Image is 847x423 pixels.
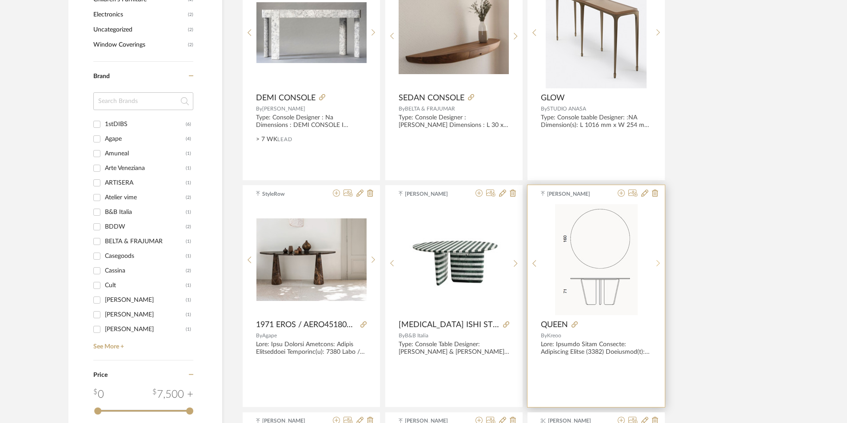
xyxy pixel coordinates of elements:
span: [MEDICAL_DATA] ISHI STRIPED MARBLE [399,320,499,330]
div: Atelier vime [105,190,186,205]
a: See More + [91,336,193,351]
span: Price [93,372,108,378]
div: (1) [186,278,191,293]
span: StyleRow [262,190,318,198]
span: [PERSON_NAME] [405,190,461,198]
div: Arte Veneziana [105,161,186,175]
span: BELTA & FRAJUMAR [405,106,455,111]
div: Cult [105,278,186,293]
div: (2) [186,264,191,278]
div: (1) [186,249,191,263]
span: Window Coverings [93,37,186,52]
div: BDDW [105,220,186,234]
span: By [256,333,262,338]
div: (1) [186,322,191,336]
div: [PERSON_NAME] [105,322,186,336]
span: QUEEN [541,320,568,330]
span: By [399,333,405,338]
span: GLOW [541,93,565,103]
div: Lore: Ipsumdo Sitam Consecte: Adipiscing Elitse (3382) Doeiusmod(t): 456in utl e 52do Magnaali/En... [541,341,651,356]
img: DEMI CONSOLE [256,2,367,63]
img: 1971 EROS / AERO4518072_ OVAL [256,218,367,301]
div: (1) [186,308,191,322]
span: Electronics [93,7,186,22]
span: (2) [188,23,193,37]
div: 0 [93,387,104,403]
span: By [541,106,547,111]
span: [PERSON_NAME] [262,106,305,111]
div: BELTA & FRAJUMAR [105,234,186,249]
div: Casegoods [105,249,186,263]
img: QUEEN [555,204,638,315]
span: 1971 EROS / AERO4518072_ OVAL [256,320,357,330]
span: Uncategorized [93,22,186,37]
div: (1) [186,234,191,249]
div: (1) [186,205,191,219]
span: > 7 WK [256,135,277,144]
span: By [399,106,405,111]
span: (2) [188,38,193,52]
span: B&B Italia [405,333,428,338]
div: Type: Console Designer : Na Dimensions : DEMI CONSOLE I (THICKER TOP) : 1524mm [60"] (W) X 457mm ... [256,114,367,129]
span: By [256,106,262,111]
span: By [541,333,547,338]
div: (1) [186,176,191,190]
span: Kreoo [547,333,561,338]
div: 1stDIBS [105,117,186,131]
span: Agape [262,333,277,338]
span: Lead [277,136,292,142]
div: (1) [186,293,191,307]
div: [PERSON_NAME] [105,293,186,307]
div: Agape [105,132,186,146]
div: (6) [186,117,191,131]
span: Brand [93,73,110,79]
div: (2) [186,220,191,234]
div: 0 [399,204,509,315]
div: Cassina [105,264,186,278]
div: Type: Console taable Designer: :NA Dimension(s): L 1016 mm x W 254 mm Material/Finishes: Color Gl... [541,114,651,129]
span: STUDIO ANASA [547,106,586,111]
div: (1) [186,161,191,175]
span: SEDAN CONSOLE [399,93,464,103]
div: 7,500 + [152,387,193,403]
div: B&B Italia [105,205,186,219]
div: Amuneal [105,146,186,161]
div: Type: Console Designer : [PERSON_NAME] Dimensions : L 30 x W 140 x H 11cm Material & Finishes: Oa... [399,114,509,129]
div: [PERSON_NAME] [105,308,186,322]
div: Lore: Ipsu Dolorsi Ametcons: Adipis Elitseddoei Temporinc(u): 7380 Labo / ETDO7580976 : Magnaa = ... [256,341,367,356]
div: Type: Console Table Designer: [PERSON_NAME] & [PERSON_NAME] (2022) Dimension(s): 162cm wide x 72c... [399,341,509,356]
span: [PERSON_NAME] [547,190,603,198]
input: Search Brands [93,92,193,110]
span: (2) [188,8,193,22]
span: DEMI CONSOLE [256,93,316,103]
div: ARTISERA [105,176,186,190]
div: (1) [186,146,191,161]
div: (2) [186,190,191,205]
div: (4) [186,132,191,146]
img: TOBI ISHI STRIPED MARBLE [399,224,509,295]
div: 3 [541,204,651,315]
